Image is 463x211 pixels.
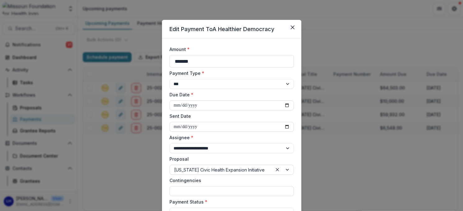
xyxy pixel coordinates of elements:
button: Close [288,22,298,32]
label: Proposal [169,156,290,162]
label: Payment Type [169,70,290,76]
label: Assignee [169,134,290,141]
label: Amount [169,46,290,53]
div: Clear selected options [274,166,281,173]
label: Due Date [169,91,290,98]
header: Edit Payment To A Healthier Democracy [162,20,301,39]
label: Contingencies [169,177,290,184]
label: Payment Status [169,199,290,205]
label: Sent Date [169,113,290,119]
